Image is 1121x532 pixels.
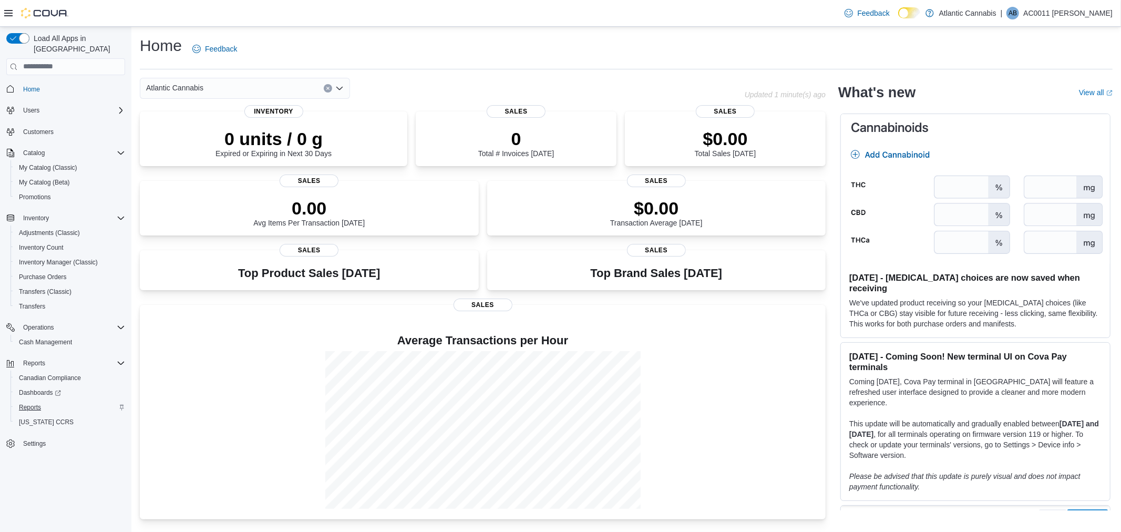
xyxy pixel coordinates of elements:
span: Customers [19,125,125,138]
a: Home [19,83,44,96]
button: Cash Management [11,335,129,350]
span: Promotions [19,193,51,201]
p: Updated 1 minute(s) ago [745,90,826,99]
span: Canadian Compliance [19,374,81,382]
span: Sales [487,105,546,118]
a: Promotions [15,191,55,203]
a: My Catalog (Beta) [15,176,74,189]
a: Feedback [840,3,893,24]
a: Purchase Orders [15,271,71,283]
button: Home [2,81,129,97]
span: My Catalog (Classic) [15,161,125,174]
a: Settings [19,437,50,450]
span: My Catalog (Beta) [19,178,70,187]
p: 0.00 [253,198,365,219]
button: Clear input [324,84,332,93]
button: Transfers [11,299,129,314]
a: Cash Management [15,336,76,349]
p: Atlantic Cannabis [939,7,996,19]
span: Transfers (Classic) [15,285,125,298]
button: Operations [2,320,129,335]
button: Catalog [2,146,129,160]
span: Dashboards [19,388,61,397]
span: Reports [19,403,41,412]
button: Inventory Manager (Classic) [11,255,129,270]
span: Washington CCRS [15,416,125,428]
p: 0 units / 0 g [215,128,332,149]
a: Adjustments (Classic) [15,227,84,239]
p: Coming [DATE], Cova Pay terminal in [GEOGRAPHIC_DATA] will feature a refreshed user interface des... [849,376,1102,408]
span: Load All Apps in [GEOGRAPHIC_DATA] [29,33,125,54]
span: Users [23,106,39,115]
a: Reports [15,401,45,414]
span: Inventory Count [19,243,64,252]
button: Inventory Count [11,240,129,255]
p: We've updated product receiving so your [MEDICAL_DATA] choices (like THCa or CBG) stay visible fo... [849,298,1102,329]
span: Cash Management [15,336,125,349]
span: Operations [23,323,54,332]
button: Open list of options [335,84,344,93]
span: Inventory [19,212,125,224]
span: Sales [627,175,686,187]
span: Inventory [244,105,303,118]
button: Settings [2,436,129,451]
span: Settings [19,437,125,450]
input: Dark Mode [898,7,920,18]
a: Transfers [15,300,49,313]
em: Please be advised that this update is purely visual and does not impact payment functionality. [849,472,1081,491]
span: Sales [280,244,338,257]
span: Reports [15,401,125,414]
svg: External link [1106,90,1113,96]
a: Dashboards [15,386,65,399]
h3: Top Product Sales [DATE] [238,267,380,280]
span: Sales [696,105,755,118]
p: | [1001,7,1003,19]
span: Users [19,104,125,117]
span: Atlantic Cannabis [146,81,203,94]
span: Catalog [19,147,125,159]
a: Transfers (Classic) [15,285,76,298]
button: Inventory [19,212,53,224]
span: Feedback [857,8,889,18]
span: My Catalog (Beta) [15,176,125,189]
div: AC0011 Blackmore Barb [1006,7,1019,19]
span: AB [1009,7,1017,19]
h3: [DATE] - Coming Soon! New terminal UI on Cova Pay terminals [849,351,1102,372]
span: Inventory Manager (Classic) [19,258,98,267]
span: Cash Management [19,338,72,346]
span: Dashboards [15,386,125,399]
nav: Complex example [6,77,125,479]
a: Inventory Manager (Classic) [15,256,102,269]
div: Expired or Expiring in Next 30 Days [215,128,332,158]
p: $0.00 [695,128,756,149]
div: Total # Invoices [DATE] [478,128,554,158]
button: Adjustments (Classic) [11,226,129,240]
button: Purchase Orders [11,270,129,284]
button: Customers [2,124,129,139]
span: Adjustments (Classic) [19,229,80,237]
button: Inventory [2,211,129,226]
span: Operations [19,321,125,334]
button: My Catalog (Beta) [11,175,129,190]
button: Reports [11,400,129,415]
button: Reports [19,357,49,370]
span: Purchase Orders [15,271,125,283]
button: [US_STATE] CCRS [11,415,129,429]
p: 0 [478,128,554,149]
p: AC0011 [PERSON_NAME] [1023,7,1113,19]
a: Customers [19,126,58,138]
span: Sales [280,175,338,187]
span: [US_STATE] CCRS [19,418,74,426]
h3: Top Brand Sales [DATE] [590,267,722,280]
button: My Catalog (Classic) [11,160,129,175]
span: Inventory Count [15,241,125,254]
div: Total Sales [DATE] [695,128,756,158]
a: View allExternal link [1079,88,1113,97]
span: Home [23,85,40,94]
p: This update will be automatically and gradually enabled between , for all terminals operating on ... [849,418,1102,461]
h1: Home [140,35,182,56]
button: Transfers (Classic) [11,284,129,299]
span: Transfers (Classic) [19,288,71,296]
span: Inventory Manager (Classic) [15,256,125,269]
img: Cova [21,8,68,18]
